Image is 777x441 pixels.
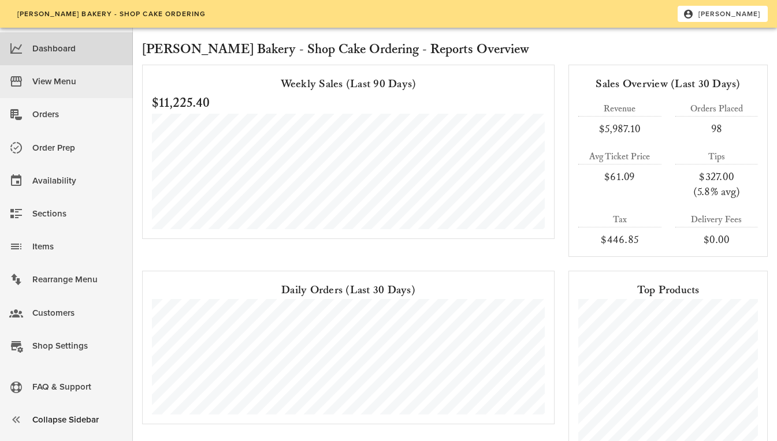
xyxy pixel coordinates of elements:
div: Customers [32,304,124,323]
div: FAQ & Support [32,378,124,397]
button: [PERSON_NAME] [678,6,768,22]
span: [PERSON_NAME] Bakery - Shop Cake Ordering [16,10,206,18]
div: Revenue [578,102,661,116]
div: Avg Ticket Price [578,150,661,164]
div: $446.85 [578,232,661,247]
div: $327.00 (5.8% avg) [675,169,759,199]
div: Sales Overview (Last 30 Days) [578,74,758,93]
div: Dashboard [32,39,124,58]
span: [PERSON_NAME] [685,9,761,19]
a: [PERSON_NAME] Bakery - Shop Cake Ordering [9,6,213,22]
div: Shop Settings [32,337,124,356]
div: Order Prep [32,139,124,158]
div: Rearrange Menu [32,270,124,289]
div: Tax [578,213,661,227]
div: $0.00 [675,232,759,247]
div: Top Products [578,281,758,299]
div: $5,987.10 [578,121,661,136]
div: 98 [675,121,759,136]
div: Tips [675,150,759,164]
div: Orders [32,105,124,124]
div: Daily Orders (Last 30 Days) [152,281,545,299]
div: Collapse Sidebar [32,410,124,429]
div: Orders Placed [675,102,759,116]
div: View Menu [32,72,124,91]
div: Items [32,237,124,256]
div: Availability [32,171,124,190]
div: Weekly Sales (Last 90 Days) [152,74,545,93]
div: $61.09 [578,169,661,184]
div: Sections [32,204,124,223]
div: Delivery Fees [675,213,759,227]
h2: [PERSON_NAME] Bakery - Shop Cake Ordering - Reports Overview [142,39,768,60]
h2: $11,225.40 [152,93,545,114]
